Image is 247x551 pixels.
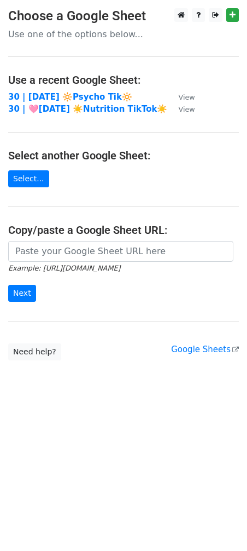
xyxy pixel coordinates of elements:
p: Use one of the options below... [8,28,239,40]
input: Next [8,285,36,302]
a: View [167,92,195,102]
h3: Choose a Google Sheet [8,8,239,24]
a: 30 | [DATE] 🔆Psycho Tik🔆 [8,92,132,102]
small: View [178,93,195,101]
a: View [167,104,195,114]
h4: Use a recent Google Sheet: [8,73,239,87]
h4: Select another Google Sheet: [8,149,239,162]
small: Example: [URL][DOMAIN_NAME] [8,264,120,272]
small: View [178,105,195,113]
h4: Copy/paste a Google Sheet URL: [8,223,239,237]
a: Need help? [8,343,61,360]
a: Google Sheets [171,345,239,354]
a: 30 | 🩷[DATE] ☀️Nutrition TikTok☀️ [8,104,167,114]
input: Paste your Google Sheet URL here [8,241,233,262]
a: Select... [8,170,49,187]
